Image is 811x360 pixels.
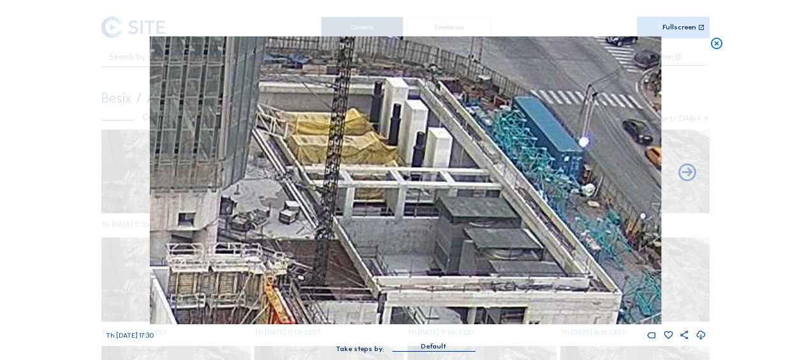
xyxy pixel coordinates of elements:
[106,331,154,340] span: Th [DATE] 17:30
[392,341,475,351] div: Default
[150,36,661,324] img: Image
[421,341,446,352] div: Default
[662,24,696,31] div: Fullscreen
[676,163,698,184] i: Back
[336,345,384,352] div: Take steps by:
